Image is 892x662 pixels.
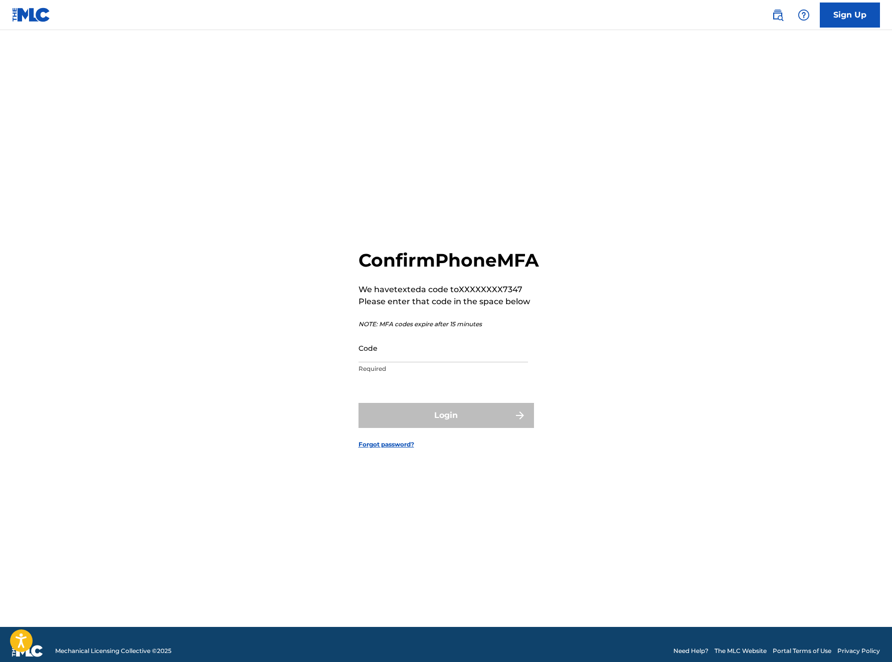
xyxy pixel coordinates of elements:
h2: Confirm Phone MFA [359,249,539,272]
a: Privacy Policy [837,646,880,655]
a: The MLC Website [715,646,767,655]
img: help [798,9,810,21]
img: MLC Logo [12,8,51,22]
a: Sign Up [820,3,880,28]
p: NOTE: MFA codes expire after 15 minutes [359,320,539,329]
img: logo [12,645,43,657]
span: Mechanical Licensing Collective © 2025 [55,646,171,655]
p: Required [359,364,528,373]
a: Portal Terms of Use [773,646,831,655]
p: Please enter that code in the space below [359,296,539,308]
a: Need Help? [673,646,708,655]
a: Forgot password? [359,440,414,449]
a: Public Search [768,5,788,25]
img: search [772,9,784,21]
p: We have texted a code to XXXXXXXX7347 [359,284,539,296]
div: Help [794,5,814,25]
